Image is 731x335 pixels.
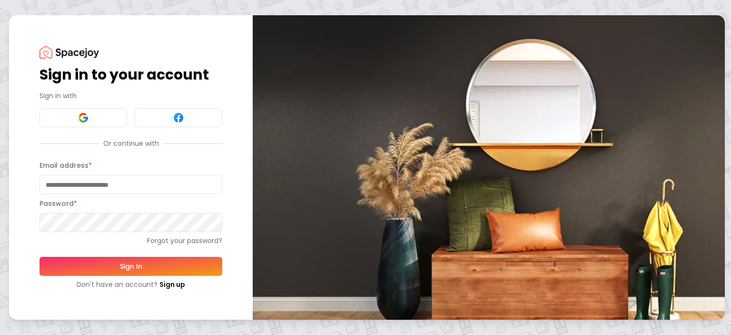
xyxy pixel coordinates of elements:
[40,257,222,276] button: Sign In
[40,280,222,289] div: Don't have an account?
[40,161,92,170] label: Email address
[173,112,184,123] img: Facebook signin
[40,46,99,59] img: Spacejoy Logo
[253,15,725,320] img: banner
[40,236,222,245] a: Forgot your password?
[40,66,222,83] h1: Sign in to your account
[40,199,77,208] label: Password
[40,91,222,101] p: Sign in with
[99,139,162,148] span: Or continue with
[78,112,89,123] img: Google signin
[159,280,185,289] a: Sign up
